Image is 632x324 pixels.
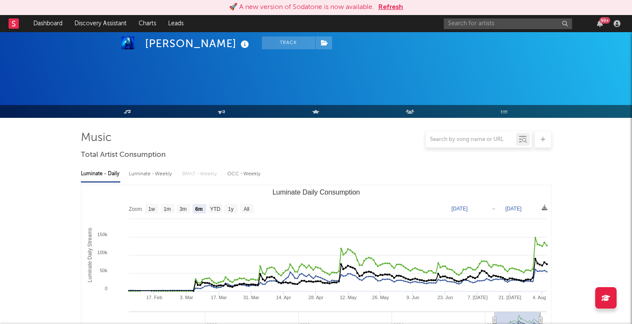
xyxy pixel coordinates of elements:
a: Discovery Assistant [68,15,133,32]
a: Charts [133,15,162,32]
text: [DATE] [505,206,522,212]
text: 1w [148,206,155,212]
text: 21. [DATE] [498,295,521,300]
text: 100k [97,250,107,255]
text: [DATE] [451,206,468,212]
input: Search by song name or URL [426,136,516,143]
text: 23. Jun [437,295,453,300]
text: 14. Apr [276,295,291,300]
text: 9. Jun [406,295,419,300]
text: Luminate Daily Streams [86,228,92,282]
text: → [491,206,496,212]
text: 28. Apr [308,295,323,300]
div: Luminate - Daily [81,167,120,181]
text: 150k [97,232,107,237]
text: All [243,206,249,212]
text: 3m [179,206,187,212]
text: 1y [228,206,234,212]
text: 1m [163,206,171,212]
text: Zoom [129,206,142,212]
div: 99 + [599,17,610,24]
text: 6m [195,206,202,212]
text: 17. Mar [211,295,227,300]
div: OCC - Weekly [227,167,261,181]
text: Luminate Daily Consumption [272,189,360,196]
button: 99+ [597,20,603,27]
text: 26. May [372,295,389,300]
text: 4. Aug [532,295,546,300]
button: Track [262,36,315,49]
text: 50k [100,268,107,273]
span: Total Artist Consumption [81,150,166,160]
text: 7. [DATE] [467,295,487,300]
div: 🚀 A new version of Sodatone is now available. [229,2,374,12]
text: 0 [104,286,107,291]
a: Leads [162,15,190,32]
text: 12. May [340,295,357,300]
text: 17. Feb [146,295,162,300]
text: YTD [210,206,220,212]
div: [PERSON_NAME] [145,36,251,51]
a: Dashboard [27,15,68,32]
text: 3. Mar [180,295,193,300]
div: Luminate - Weekly [129,167,174,181]
input: Search for artists [444,18,572,29]
button: Refresh [378,2,403,12]
text: 31. Mar [243,295,259,300]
